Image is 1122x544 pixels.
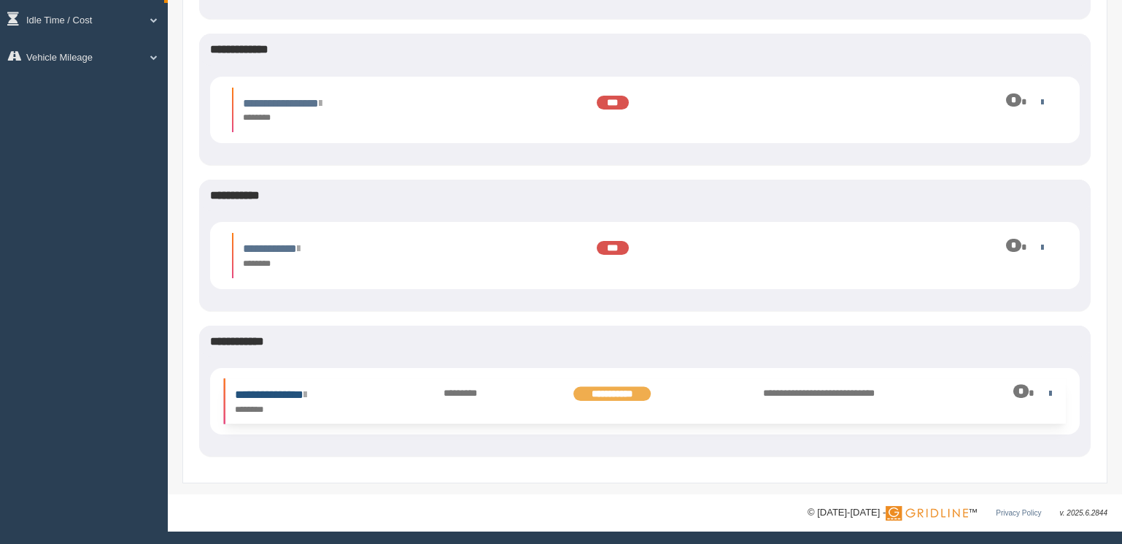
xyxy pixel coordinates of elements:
li: Expand [232,88,1058,132]
li: Expand [232,233,1058,277]
span: v. 2025.6.2844 [1060,509,1107,517]
div: © [DATE]-[DATE] - ™ [808,505,1107,521]
img: Gridline [886,506,968,521]
li: Expand [224,378,1067,424]
a: Privacy Policy [996,509,1041,517]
